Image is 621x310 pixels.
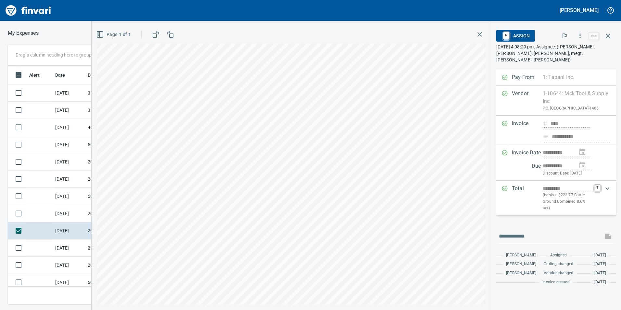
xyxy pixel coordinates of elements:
[594,261,606,267] span: [DATE]
[53,205,85,222] td: [DATE]
[53,188,85,205] td: [DATE]
[85,102,144,119] td: 31.1183.35
[85,136,144,153] td: 50.10978.65
[29,71,48,79] span: Alert
[594,185,601,191] a: T
[55,71,65,79] span: Date
[53,102,85,119] td: [DATE]
[88,71,112,79] span: Description
[53,274,85,291] td: [DATE]
[53,239,85,257] td: [DATE]
[85,222,144,239] td: 29.11024.65
[496,30,535,42] button: RAssign
[85,205,144,222] td: 20.13282.65
[557,29,572,43] button: Flag
[16,52,111,58] p: Drag a column heading here to group the table
[97,31,131,39] span: Page 1 of 1
[512,185,543,212] p: Total
[594,252,606,259] span: [DATE]
[8,29,39,37] p: My Expenses
[53,136,85,153] td: [DATE]
[4,3,53,18] img: Finvari
[544,270,573,277] span: Vendor changed
[587,28,616,44] span: Close invoice
[85,257,144,274] td: 20.13265.65
[573,29,587,43] button: More
[95,29,133,41] button: Page 1 of 1
[55,71,74,79] span: Date
[53,171,85,188] td: [DATE]
[594,279,606,286] span: [DATE]
[29,71,40,79] span: Alert
[53,257,85,274] td: [DATE]
[53,84,85,102] td: [DATE]
[600,228,616,244] span: This records your message into the invoice and notifies anyone mentioned
[506,261,536,267] span: [PERSON_NAME]
[506,252,536,259] span: [PERSON_NAME]
[85,188,144,205] td: 50.10979.65
[496,181,616,215] div: Expand
[544,261,573,267] span: Coding changed
[8,29,39,37] nav: breadcrumb
[506,270,536,277] span: [PERSON_NAME]
[53,153,85,171] td: [DATE]
[558,5,600,15] button: [PERSON_NAME]
[85,239,144,257] td: 29.11015.65
[85,274,144,291] td: 50.10961.65
[85,84,144,102] td: 31.1184.65
[53,119,85,136] td: [DATE]
[85,153,144,171] td: 20.13250.65
[594,270,606,277] span: [DATE]
[53,222,85,239] td: [DATE]
[542,279,570,286] span: Invoice created
[496,44,616,63] p: [DATE] 4:08:29 pm. Assignee: ([PERSON_NAME], [PERSON_NAME], [PERSON_NAME], megt, [PERSON_NAME], [...
[503,32,509,39] a: R
[85,171,144,188] td: 20.13265.65
[543,192,590,212] p: (basis + $222.77 Battle Ground Combined 8.6% tax)
[560,7,599,14] h5: [PERSON_NAME]
[501,30,530,41] span: Assign
[550,252,567,259] span: Assigned
[85,119,144,136] td: 4620.65
[589,32,599,40] a: esc
[88,71,120,79] span: Description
